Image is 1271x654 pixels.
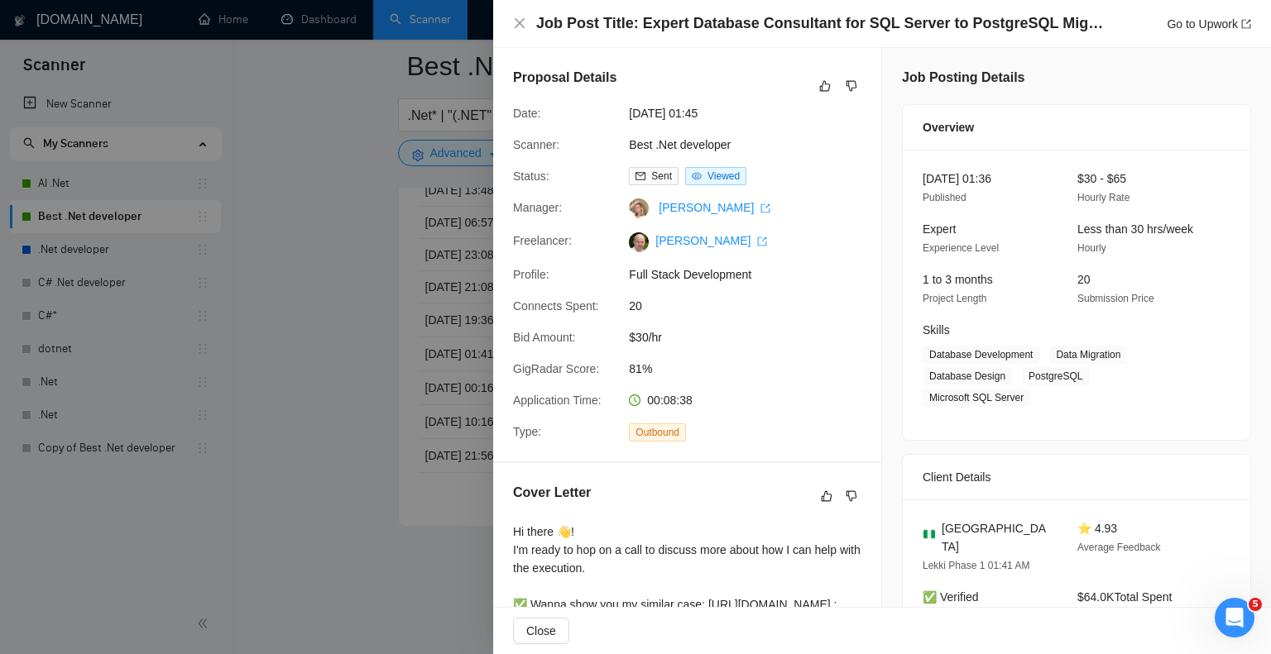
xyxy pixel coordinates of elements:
a: [PERSON_NAME] export [655,234,767,247]
span: Skills [923,323,950,337]
span: 1 to 3 months [923,273,993,286]
span: 20 [629,297,877,315]
span: [GEOGRAPHIC_DATA] [942,519,1051,556]
span: [DATE] 01:45 [629,104,877,122]
span: Status: [513,169,549,183]
span: dislike [846,489,857,503]
span: Hourly Rate [1077,192,1130,203]
h4: Job Post Title: Expert Database Consultant for SQL Server to PostgreSQL Migration [536,13,1107,34]
button: Close [513,618,569,644]
span: Viewed [707,170,740,182]
span: Application Time: [513,394,602,407]
span: $30/hr [629,328,877,346]
h5: Job Posting Details [902,68,1024,88]
span: Close [526,622,556,640]
span: Average Feedback [1077,542,1161,553]
iframe: Intercom live chat [1215,598,1254,637]
span: Hourly [1077,242,1106,254]
span: Project Length [923,293,986,304]
span: 81% [629,360,877,378]
span: Scanner: [513,138,559,151]
span: 20 [1077,273,1091,286]
a: Go to Upworkexport [1167,17,1251,31]
span: Freelancer: [513,234,572,247]
button: dislike [842,76,861,96]
img: c1S4YTOrLPth2WF8CMEE-mJkr75upVw3IEhkRTKcv9_7qB3qPHktQW6hwQD7NeQNat [629,232,649,252]
span: Microsoft SQL Server [923,389,1030,407]
span: export [760,203,770,213]
span: PostgreSQL [1022,367,1089,385]
span: eye [692,171,702,181]
img: 🇳🇬 [923,528,935,540]
button: like [815,76,835,96]
span: Connects Spent: [513,299,599,313]
span: Expert [923,222,956,236]
span: ⭐ 4.93 [1077,522,1117,535]
span: Data Migration [1049,346,1127,364]
span: Full Stack Development [629,265,877,284]
span: ✅ Verified [923,590,979,604]
span: GigRadar Score: [513,362,599,375]
span: dislike [846,79,857,93]
span: Sent [651,170,672,182]
span: Overview [923,118,974,136]
span: Bid Amount: [513,331,576,344]
span: 5 [1249,598,1262,611]
span: Profile: [513,268,549,281]
span: Date: [513,107,540,120]
span: clock-circle [629,394,640,406]
span: Manager: [513,201,562,214]
span: $64.0K Total Spent [1077,590,1172,604]
span: Submission Price [1077,293,1154,304]
span: Database Design [923,367,1012,385]
span: like [821,489,832,503]
span: [DATE] 01:36 [923,172,991,185]
h5: Cover Letter [513,483,591,503]
a: [PERSON_NAME] export [659,201,770,214]
button: like [817,486,837,506]
button: Close [513,17,526,31]
span: Experience Level [923,242,999,254]
span: like [819,79,831,93]
span: close [513,17,526,30]
span: Lekki Phase 1 01:41 AM [923,560,1029,571]
span: 00:08:38 [647,394,693,407]
span: export [1241,19,1251,29]
span: $30 - $65 [1077,172,1126,185]
button: dislike [842,486,861,506]
h5: Proposal Details [513,68,616,88]
span: Best .Net developer [629,136,877,154]
span: Published [923,192,966,203]
span: export [757,236,767,246]
span: mail [635,171,645,181]
span: Outbound [629,423,686,442]
div: Client Details [923,455,1230,499]
span: Less than 30 hrs/week [1077,222,1193,236]
span: Database Development [923,346,1039,364]
span: Type: [513,425,541,438]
